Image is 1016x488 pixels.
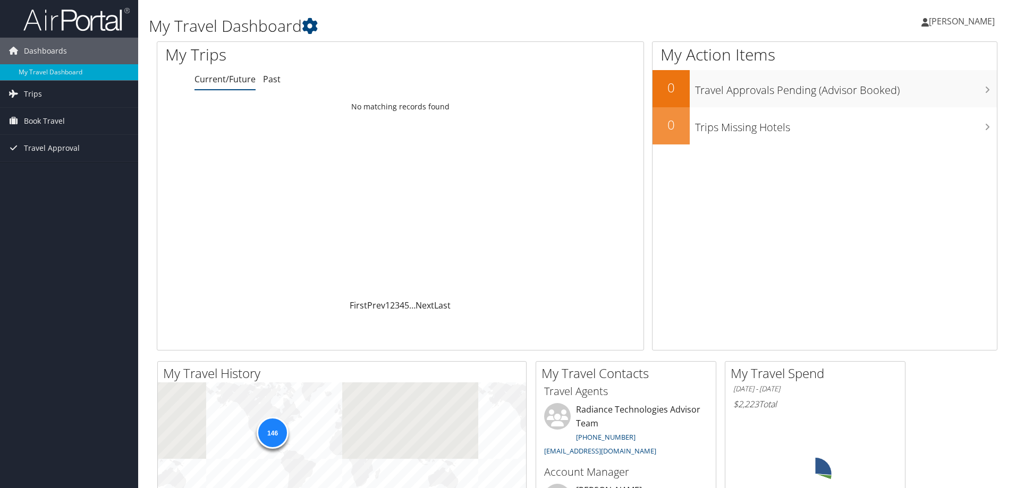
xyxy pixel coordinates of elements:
[416,299,434,311] a: Next
[733,398,897,410] h6: Total
[24,108,65,134] span: Book Travel
[653,70,997,107] a: 0Travel Approvals Pending (Advisor Booked)
[653,116,690,134] h2: 0
[163,364,526,382] h2: My Travel History
[404,299,409,311] a: 5
[24,135,80,161] span: Travel Approval
[695,115,997,135] h3: Trips Missing Hotels
[653,79,690,97] h2: 0
[194,73,256,85] a: Current/Future
[24,81,42,107] span: Trips
[367,299,385,311] a: Prev
[929,15,995,27] span: [PERSON_NAME]
[409,299,416,311] span: …
[653,107,997,144] a: 0Trips Missing Hotels
[24,38,67,64] span: Dashboards
[400,299,404,311] a: 4
[390,299,395,311] a: 2
[350,299,367,311] a: First
[921,5,1005,37] a: [PERSON_NAME]
[395,299,400,311] a: 3
[149,15,720,37] h1: My Travel Dashboard
[731,364,905,382] h2: My Travel Spend
[576,432,636,442] a: [PHONE_NUMBER]
[434,299,451,311] a: Last
[544,465,708,480] h3: Account Manager
[733,384,897,394] h6: [DATE] - [DATE]
[263,73,281,85] a: Past
[385,299,390,311] a: 1
[541,364,716,382] h2: My Travel Contacts
[653,44,997,66] h1: My Action Items
[544,446,656,456] a: [EMAIL_ADDRESS][DOMAIN_NAME]
[157,97,644,116] td: No matching records found
[257,417,289,449] div: 146
[165,44,433,66] h1: My Trips
[544,384,708,399] h3: Travel Agents
[539,403,713,460] li: Radiance Technologies Advisor Team
[733,398,759,410] span: $2,223
[23,7,130,32] img: airportal-logo.png
[695,78,997,98] h3: Travel Approvals Pending (Advisor Booked)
